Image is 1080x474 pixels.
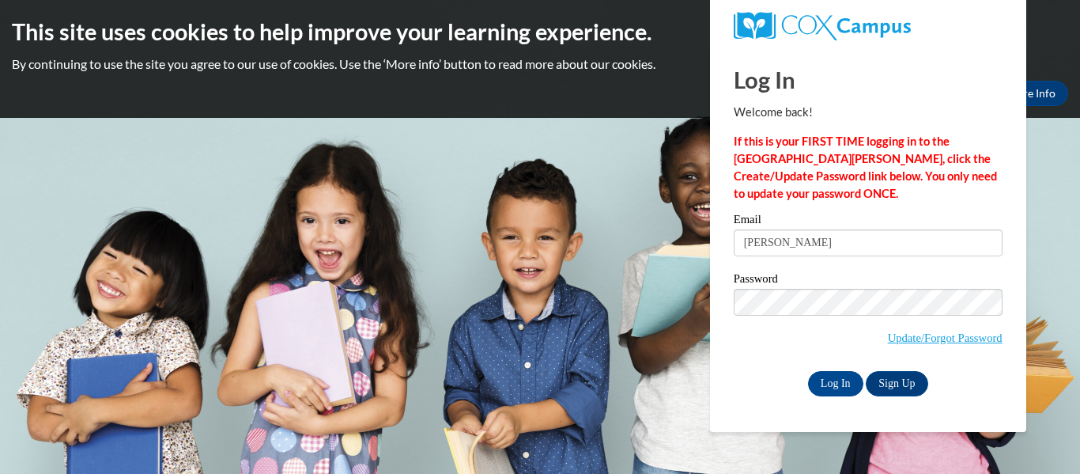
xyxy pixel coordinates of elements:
h2: This site uses cookies to help improve your learning experience. [12,16,1068,47]
img: COX Campus [734,12,911,40]
a: Update/Forgot Password [888,332,1003,344]
p: Welcome back! [734,104,1003,121]
a: More Info [994,81,1068,106]
a: COX Campus [734,12,1003,40]
label: Password [734,273,1003,289]
label: Email [734,214,1003,229]
a: Sign Up [866,371,927,396]
p: By continuing to use the site you agree to our use of cookies. Use the ‘More info’ button to read... [12,55,1068,73]
strong: If this is your FIRST TIME logging in to the [GEOGRAPHIC_DATA][PERSON_NAME], click the Create/Upd... [734,135,997,200]
h1: Log In [734,63,1003,96]
input: Log In [808,371,863,396]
